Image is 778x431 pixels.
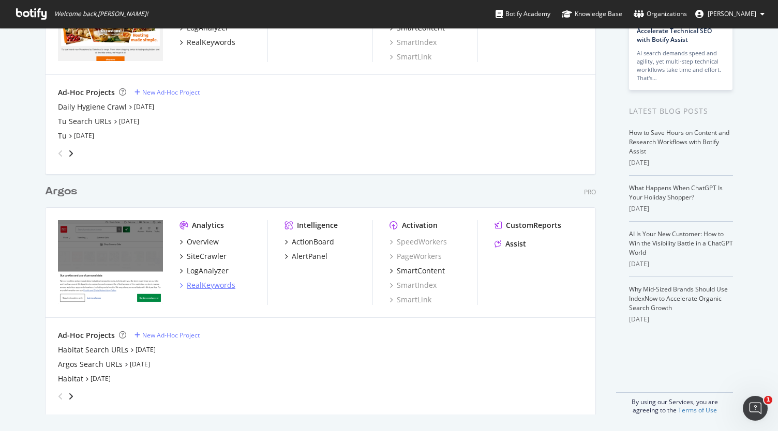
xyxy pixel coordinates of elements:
[58,116,112,127] a: Tu Search URLs
[67,148,74,159] div: angle-right
[285,237,334,247] a: ActionBoard
[54,10,148,18] span: Welcome back, [PERSON_NAME] !
[67,391,74,402] div: angle-right
[629,183,723,202] a: What Happens When ChatGPT Is Your Holiday Shopper?
[637,18,712,44] a: How to Prioritize and Accelerate Technical SEO with Botify Assist
[764,396,772,404] span: 1
[45,184,81,199] a: Argos
[495,239,526,249] a: Assist
[562,9,622,19] div: Knowledge Base
[629,259,733,269] div: [DATE]
[58,330,115,341] div: Ad-Hoc Projects
[297,220,338,230] div: Intelligence
[390,266,445,276] a: SmartContent
[390,295,431,305] a: SmartLink
[179,266,229,276] a: LogAnalyzer
[292,237,334,247] div: ActionBoard
[629,204,733,213] div: [DATE]
[58,102,127,112] a: Daily Hygiene Crawl
[192,220,224,230] div: Analytics
[678,406,717,414] a: Terms of Use
[687,6,773,22] button: [PERSON_NAME]
[58,131,67,141] a: Tu
[390,251,442,261] a: PageWorkers
[142,88,200,97] div: New Ad-Hoc Project
[505,239,526,249] div: Assist
[390,37,437,48] a: SmartIndex
[119,117,139,126] a: [DATE]
[743,396,768,421] iframe: Intercom live chat
[629,128,729,156] a: How to Save Hours on Content and Research Workflows with Botify Assist
[134,102,154,111] a: [DATE]
[187,266,229,276] div: LogAnalyzer
[584,188,596,196] div: Pro
[58,220,163,304] img: www.argos.co.uk
[58,359,123,370] a: Argos Search URLs
[91,374,111,383] a: [DATE]
[616,392,733,414] div: By using our Services, you are agreeing to the
[708,9,756,18] span: Sam Macfarlane
[495,220,561,230] a: CustomReports
[58,374,83,384] a: Habitat
[187,37,235,48] div: RealKeywords
[187,237,219,247] div: Overview
[45,184,77,199] div: Argos
[187,251,227,261] div: SiteCrawler
[54,388,67,405] div: angle-left
[179,37,235,48] a: RealKeywords
[130,360,150,368] a: [DATE]
[637,49,725,82] div: AI search demands speed and agility, yet multi-step technical workflows take time and effort. Tha...
[179,251,227,261] a: SiteCrawler
[634,9,687,19] div: Organizations
[136,345,156,354] a: [DATE]
[629,158,733,167] div: [DATE]
[390,237,447,247] a: SpeedWorkers
[142,331,200,340] div: New Ad-Hoc Project
[54,145,67,162] div: angle-left
[74,131,94,140] a: [DATE]
[629,285,728,312] a: Why Mid-Sized Brands Should Use IndexNow to Accelerate Organic Search Growth
[629,315,733,324] div: [DATE]
[506,220,561,230] div: CustomReports
[496,9,550,19] div: Botify Academy
[390,52,431,62] a: SmartLink
[390,280,437,290] a: SmartIndex
[629,229,733,257] a: AI Is Your New Customer: How to Win the Visibility Battle in a ChatGPT World
[179,280,235,290] a: RealKeywords
[134,88,200,97] a: New Ad-Hoc Project
[58,87,115,98] div: Ad-Hoc Projects
[402,220,438,230] div: Activation
[134,331,200,340] a: New Ad-Hoc Project
[629,105,733,117] div: Latest Blog Posts
[397,266,445,276] div: SmartContent
[179,237,219,247] a: Overview
[187,280,235,290] div: RealKeywords
[58,345,128,355] a: Habitat Search URLs
[285,251,327,261] a: AlertPanel
[292,251,327,261] div: AlertPanel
